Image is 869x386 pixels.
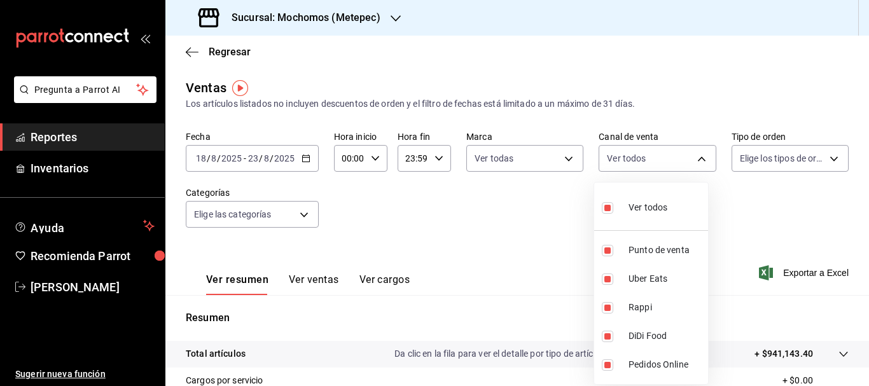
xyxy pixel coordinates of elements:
[232,80,248,96] img: Tooltip marker
[629,201,667,214] span: Ver todos
[629,358,703,371] span: Pedidos Online
[629,301,703,314] span: Rappi
[629,244,703,257] span: Punto de venta
[629,329,703,343] span: DiDi Food
[629,272,703,286] span: Uber Eats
